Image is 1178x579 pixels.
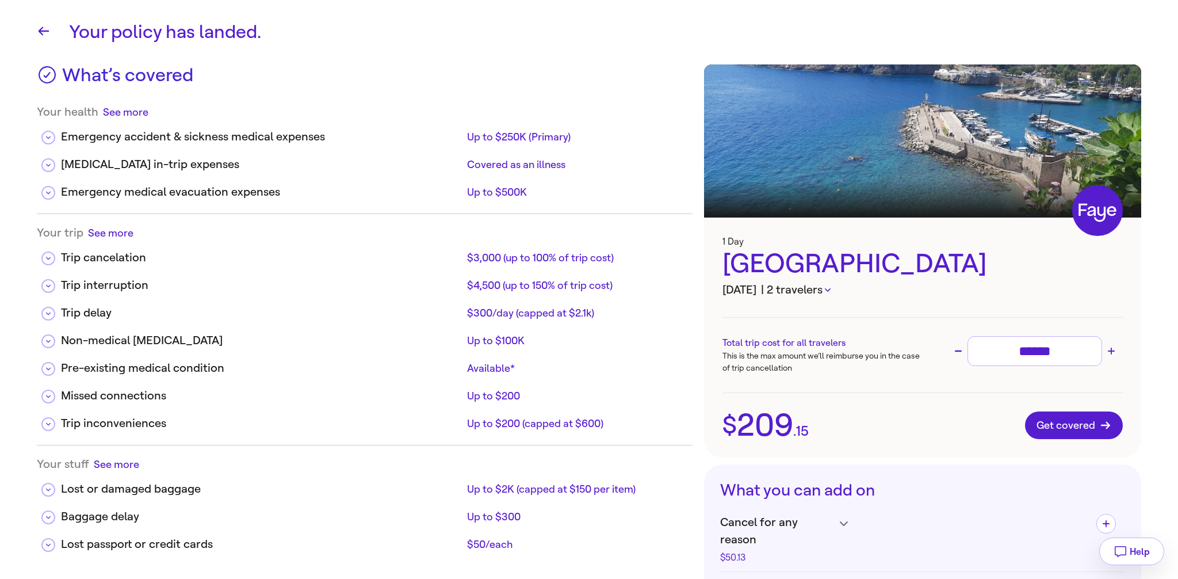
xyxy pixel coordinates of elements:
[467,510,683,524] div: Up to $300
[1025,412,1123,439] button: Get covered
[37,268,693,295] div: Trip interruption$4,500 (up to 150% of trip cost)
[1096,514,1116,534] button: Add Cancel for any reason
[37,378,693,406] div: Missed connectionsUp to $200
[37,226,693,240] div: Your trip
[467,334,683,348] div: Up to $100K
[61,415,462,432] div: Trip inconveniences
[1104,344,1118,358] button: Increase trip cost
[37,147,693,174] div: [MEDICAL_DATA] in-trip expensesCovered as an illness
[37,471,693,499] div: Lost or damaged baggageUp to $2K (capped at $150 per item)
[722,350,923,374] p: This is the max amount we’ll reimburse you in the case of trip cancellation
[467,482,683,496] div: Up to $2K (capped at $150 per item)
[467,279,683,292] div: $4,500 (up to 150% of trip cost)
[973,341,1097,361] input: Trip cost
[722,281,1123,299] h3: [DATE]
[951,344,965,358] button: Decrease trip cost
[761,281,831,299] button: | 2 travelers
[722,413,737,437] span: $
[467,185,683,199] div: Up to $500K
[467,130,683,144] div: Up to $250K (Primary)
[61,304,462,322] div: Trip delay
[37,527,693,554] div: Lost passport or credit cards$50/each
[37,406,693,433] div: Trip inconveniencesUp to $200 (capped at $600)
[37,457,693,471] div: Your stuff
[62,64,193,93] h3: What’s covered
[61,249,462,266] div: Trip cancelation
[88,226,133,240] button: See more
[61,332,462,349] div: Non-medical [MEDICAL_DATA]
[61,387,462,405] div: Missed connections
[1037,420,1111,431] span: Get covered
[722,247,1123,281] div: [GEOGRAPHIC_DATA]
[61,360,462,377] div: Pre-existing medical condition
[1099,538,1164,565] button: Help
[722,336,923,350] h3: Total trip cost for all travelers
[467,251,683,265] div: $3,000 (up to 100% of trip cost)
[720,481,1125,500] h3: What you can add on
[61,156,462,173] div: [MEDICAL_DATA] in-trip expenses
[467,538,683,551] div: $50/each
[37,295,693,323] div: Trip delay$300/day (capped at $2.1k)
[61,508,462,525] div: Baggage delay
[467,417,683,431] div: Up to $200 (capped at $600)
[37,499,693,527] div: Baggage delayUp to $300
[467,158,683,172] div: Covered as an illness
[37,323,693,351] div: Non-medical [MEDICAL_DATA]Up to $100K
[103,105,148,119] button: See more
[793,424,796,438] span: .
[37,351,693,378] div: Pre-existing medical conditionAvailable*
[61,536,462,553] div: Lost passport or credit cards
[94,457,139,471] button: See more
[467,361,683,375] div: Available*
[720,553,834,562] div: $50.13
[61,184,462,201] div: Emergency medical evacuation expenses
[720,514,1087,562] h4: Cancel for any reason$50.13
[467,306,683,320] div: $300/day (capped at $2.1k)
[737,410,793,441] span: 209
[720,514,834,548] span: Cancel for any reason
[37,174,693,202] div: Emergency medical evacuation expensesUp to $500K
[1130,546,1150,557] span: Help
[37,119,693,147] div: Emergency accident & sickness medical expensesUp to $250K (Primary)
[467,389,683,403] div: Up to $200
[37,105,693,119] div: Your health
[796,424,809,438] span: 15
[722,236,1123,247] h3: 1 Day
[37,240,693,268] div: Trip cancelation$3,000 (up to 100% of trip cost)
[61,128,462,146] div: Emergency accident & sickness medical expenses
[61,481,462,498] div: Lost or damaged baggage
[61,277,462,294] div: Trip interruption
[69,18,1141,46] h1: Your policy has landed.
